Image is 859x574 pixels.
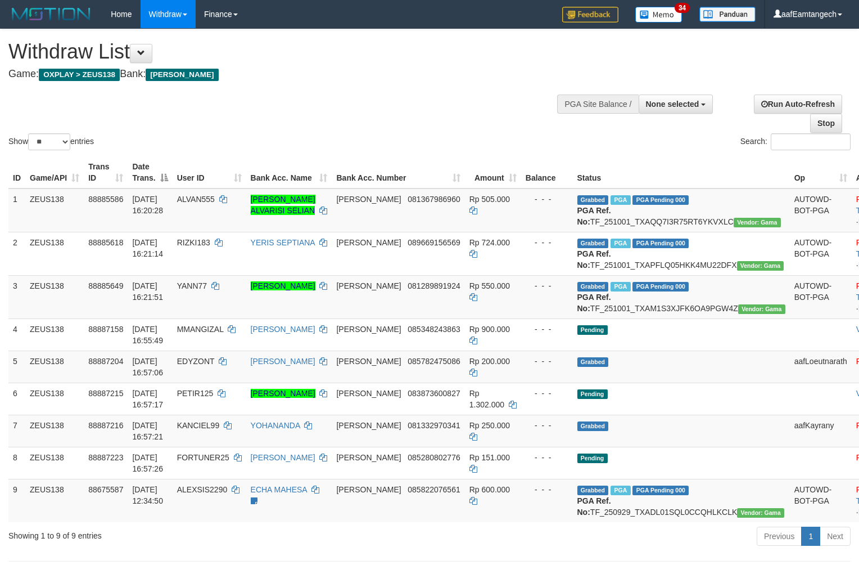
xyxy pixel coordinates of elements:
td: ZEUS138 [25,189,84,232]
span: 88887223 [88,453,123,462]
div: - - - [526,388,568,399]
label: Show entries [8,133,94,150]
span: [DATE] 16:57:21 [132,421,163,441]
td: AUTOWD-BOT-PGA [790,275,852,319]
button: None selected [639,95,713,114]
span: [PERSON_NAME] [336,357,401,366]
span: Rp 724.000 [469,238,510,247]
span: [PERSON_NAME] [146,69,218,81]
td: TF_251001_TXAQQ7I3R75RT6YKVXLC [573,189,790,232]
a: Next [820,527,851,546]
span: PGA Pending [632,282,689,292]
span: PETIR125 [177,389,214,398]
span: None selected [646,100,699,109]
a: Run Auto-Refresh [754,95,842,114]
span: Grabbed [577,282,609,292]
span: Rp 250.000 [469,421,510,430]
span: [PERSON_NAME] [336,238,401,247]
td: 6 [8,383,25,415]
b: PGA Ref. No: [577,249,611,270]
th: Balance [521,156,573,189]
img: panduan.png [699,7,756,22]
div: - - - [526,420,568,431]
span: Pending [577,454,608,463]
span: Grabbed [577,195,609,205]
span: [PERSON_NAME] [336,389,401,398]
span: Pending [577,325,608,335]
span: EDYZONT [177,357,215,366]
span: Marked by aafanarl [611,239,630,248]
span: Copy 085348243863 to clipboard [408,325,460,334]
b: PGA Ref. No: [577,206,611,226]
span: FORTUNER25 [177,453,229,462]
span: Copy 081332970341 to clipboard [408,421,460,430]
span: MMANGIZAL [177,325,224,334]
th: Op: activate to sort column ascending [790,156,852,189]
span: KANCIEL99 [177,421,219,430]
span: PGA Pending [632,486,689,495]
span: [PERSON_NAME] [336,421,401,430]
a: 1 [801,527,820,546]
span: Vendor URL: https://trx31.1velocity.biz [737,261,784,271]
b: PGA Ref. No: [577,496,611,517]
th: Bank Acc. Name: activate to sort column ascending [246,156,332,189]
td: ZEUS138 [25,275,84,319]
img: MOTION_logo.png [8,6,94,23]
span: Vendor URL: https://trx31.1velocity.biz [738,304,785,314]
span: Copy 081367986960 to clipboard [408,195,460,204]
span: [DATE] 16:20:28 [132,195,163,215]
td: aafKayrany [790,415,852,447]
span: 88887215 [88,389,123,398]
span: Grabbed [577,357,609,367]
td: 3 [8,275,25,319]
span: Copy 081289891924 to clipboard [408,281,460,290]
span: Rp 1.302.000 [469,389,504,409]
span: 34 [675,3,690,13]
div: PGA Site Balance / [557,95,638,114]
span: [PERSON_NAME] [336,325,401,334]
span: ALVAN555 [177,195,215,204]
div: - - - [526,194,568,205]
span: [DATE] 16:55:49 [132,325,163,345]
td: TF_250929_TXADL01SQL0CCQHLKCLK [573,479,790,522]
th: Status [573,156,790,189]
div: - - - [526,484,568,495]
th: Amount: activate to sort column ascending [465,156,521,189]
span: Marked by aafanarl [611,195,630,205]
span: YANN77 [177,281,207,290]
td: ZEUS138 [25,415,84,447]
span: [PERSON_NAME] [336,195,401,204]
span: [DATE] 16:57:06 [132,357,163,377]
a: ECHA MAHESA [251,485,307,494]
td: 2 [8,232,25,275]
th: ID [8,156,25,189]
div: - - - [526,237,568,248]
span: 88887216 [88,421,123,430]
div: - - - [526,324,568,335]
span: Copy 085822076561 to clipboard [408,485,460,494]
span: Vendor URL: https://trx31.1velocity.biz [734,218,781,227]
div: - - - [526,280,568,292]
td: TF_251001_TXAPFLQ05HKK4MU22DFX [573,232,790,275]
label: Search: [740,133,851,150]
td: ZEUS138 [25,232,84,275]
span: Rp 550.000 [469,281,510,290]
td: 4 [8,319,25,351]
th: User ID: activate to sort column ascending [173,156,246,189]
span: Marked by aafpengsreynich [611,486,630,495]
span: Marked by aafanarl [611,282,630,292]
td: TF_251001_TXAM1S3XJFK6OA9PGW4Z [573,275,790,319]
h1: Withdraw List [8,41,562,63]
td: 8 [8,447,25,479]
td: ZEUS138 [25,351,84,383]
td: ZEUS138 [25,383,84,415]
span: [DATE] 16:57:26 [132,453,163,473]
a: [PERSON_NAME] [251,357,315,366]
span: Copy 089669156569 to clipboard [408,238,460,247]
span: Rp 200.000 [469,357,510,366]
b: PGA Ref. No: [577,293,611,313]
span: Rp 600.000 [469,485,510,494]
span: [DATE] 16:21:14 [132,238,163,258]
span: PGA Pending [632,239,689,248]
td: ZEUS138 [25,447,84,479]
